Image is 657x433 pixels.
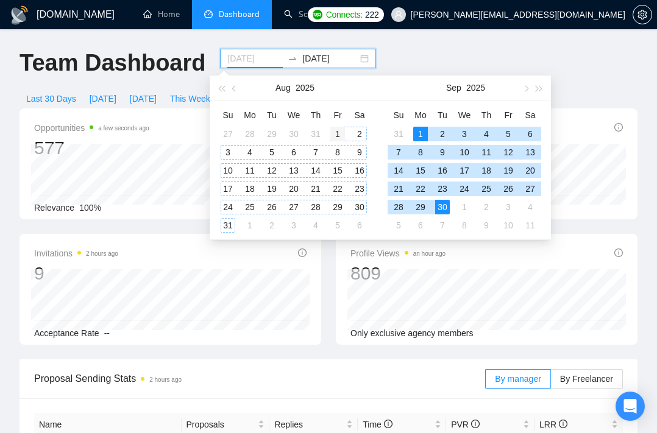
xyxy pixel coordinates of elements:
div: 10 [501,218,516,233]
th: Mo [410,105,431,125]
span: Connects: [326,8,363,21]
td: 2025-08-01 [327,125,349,143]
div: 17 [457,163,472,178]
td: 2025-09-14 [388,161,410,180]
span: user [394,10,403,19]
span: Proposals [186,418,256,431]
td: 2025-08-19 [261,180,283,198]
td: 2025-07-29 [261,125,283,143]
div: 28 [243,127,257,141]
td: 2025-09-04 [475,125,497,143]
div: 20 [523,163,538,178]
td: 2025-08-03 [217,143,239,161]
span: info-circle [471,420,480,428]
div: 25 [479,181,494,196]
td: 2025-09-17 [453,161,475,180]
td: 2025-09-09 [431,143,453,161]
td: 2025-08-24 [217,198,239,216]
td: 2025-09-12 [497,143,519,161]
td: 2025-08-22 [327,180,349,198]
td: 2025-09-03 [283,216,305,234]
div: 9 [34,262,118,285]
td: 2025-10-05 [388,216,410,234]
span: Opportunities [34,121,149,135]
th: Th [475,105,497,125]
div: 9 [435,145,450,160]
div: 21 [391,181,406,196]
span: Time [363,420,392,429]
th: Su [388,105,410,125]
div: 23 [435,181,450,196]
th: Su [217,105,239,125]
div: 25 [243,200,257,214]
span: info-circle [384,420,392,428]
td: 2025-08-15 [327,161,349,180]
div: 2 [479,200,494,214]
div: 24 [221,200,235,214]
td: 2025-09-21 [388,180,410,198]
div: 17 [221,181,235,196]
td: 2025-10-10 [497,216,519,234]
td: 2025-09-16 [431,161,453,180]
div: 6 [413,218,428,233]
span: By manager [495,374,541,384]
td: 2025-07-31 [305,125,327,143]
a: setting [633,10,652,19]
td: 2025-09-05 [497,125,519,143]
div: 27 [221,127,235,141]
th: Tu [261,105,283,125]
div: 16 [352,163,367,178]
h1: Team Dashboard [20,49,205,77]
div: 28 [308,200,323,214]
div: 14 [308,163,323,178]
td: 2025-10-09 [475,216,497,234]
button: [DATE] [83,89,123,108]
div: 30 [435,200,450,214]
span: info-circle [614,248,623,257]
td: 2025-10-04 [519,198,541,216]
td: 2025-08-20 [283,180,305,198]
td: 2025-10-06 [410,216,431,234]
div: 1 [413,127,428,141]
button: Sep [446,76,461,100]
td: 2025-08-23 [349,180,371,198]
div: 12 [501,145,516,160]
td: 2025-10-08 [453,216,475,234]
th: Tu [431,105,453,125]
td: 2025-08-05 [261,143,283,161]
span: Last 30 Days [26,92,76,105]
a: homeHome [143,9,180,19]
td: 2025-09-19 [497,161,519,180]
span: Proposal Sending Stats [34,371,485,386]
td: 2025-09-02 [431,125,453,143]
div: 2 [435,127,450,141]
td: 2025-07-28 [239,125,261,143]
td: 2025-09-23 [431,180,453,198]
th: We [453,105,475,125]
time: 2 hours ago [86,250,118,257]
td: 2025-08-14 [305,161,327,180]
td: 2025-09-25 [475,180,497,198]
td: 2025-08-08 [327,143,349,161]
time: a few seconds ago [98,125,149,132]
div: 15 [330,163,345,178]
td: 2025-09-01 [239,216,261,234]
td: 2025-08-25 [239,198,261,216]
div: 14 [391,163,406,178]
div: 31 [308,127,323,141]
div: 8 [330,145,345,160]
div: 16 [435,163,450,178]
td: 2025-09-24 [453,180,475,198]
span: to [288,54,297,63]
td: 2025-07-30 [283,125,305,143]
div: 809 [350,262,446,285]
time: 2 hours ago [149,376,182,383]
span: Dashboard [219,9,260,19]
div: 5 [391,218,406,233]
span: -- [104,328,110,338]
td: 2025-08-10 [217,161,239,180]
div: 1 [457,200,472,214]
td: 2025-09-11 [475,143,497,161]
td: 2025-09-10 [453,143,475,161]
th: Sa [519,105,541,125]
